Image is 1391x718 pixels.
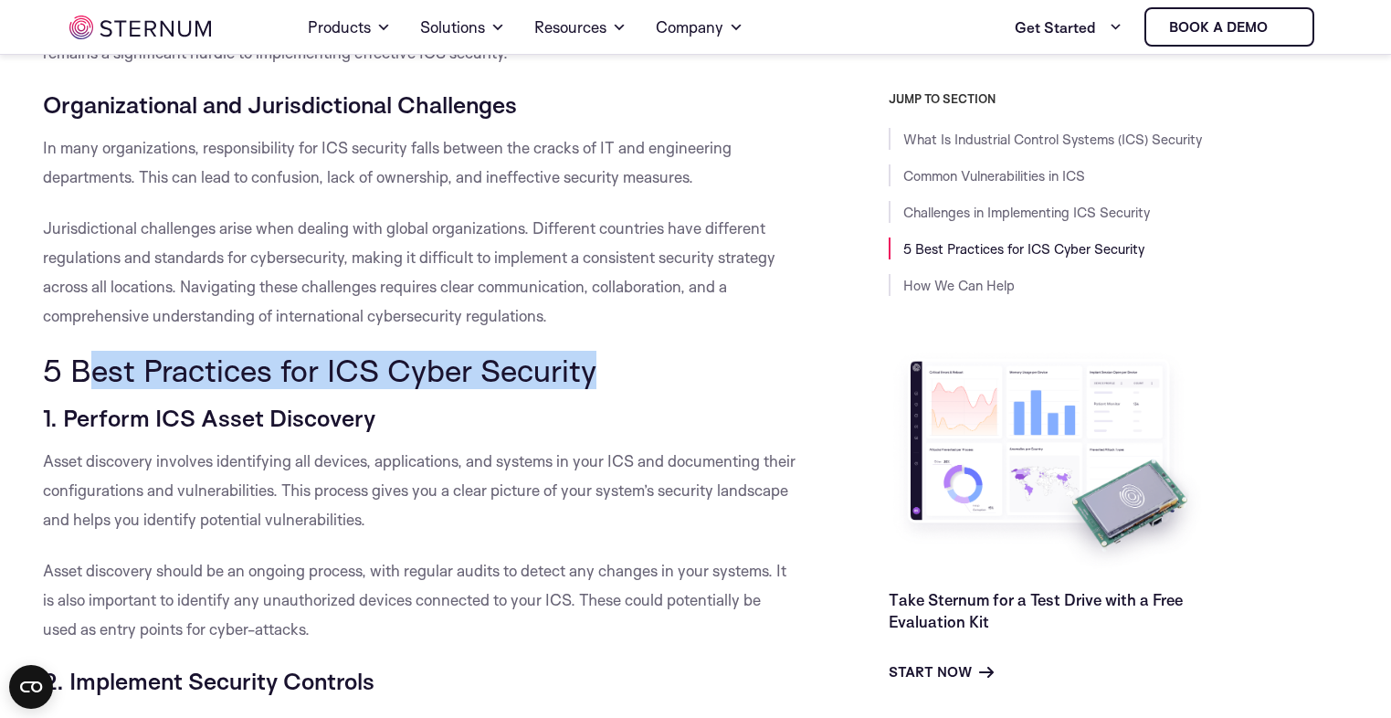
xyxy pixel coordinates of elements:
a: Challenges in Implementing ICS Security [903,204,1150,221]
a: 5 Best Practices for ICS Cyber Security [903,240,1144,258]
a: Resources [534,2,627,53]
p: Asset discovery should be an ongoing process, with regular audits to detect any changes in your s... [43,556,797,644]
a: What Is Industrial Control Systems (ICS) Security [903,131,1202,148]
img: sternum iot [69,16,211,39]
img: Take Sternum for a Test Drive with a Free Evaluation Kit [889,347,1208,575]
a: How We Can Help [903,277,1015,294]
a: Get Started [1015,9,1122,46]
a: Products [308,2,391,53]
h5: 1. Perform ICS Asset Discovery [43,403,797,432]
p: Asset discovery involves identifying all devices, applications, and systems in your ICS and docum... [43,447,797,534]
a: Company [656,2,743,53]
a: Take Sternum for a Test Drive with a Free Evaluation Kit [889,590,1183,631]
p: In many organizations, responsibility for ICS security falls between the cracks of IT and enginee... [43,133,797,192]
h2: 5 Best Practices for ICS Cyber Security [43,353,797,387]
img: sternum iot [1275,20,1290,35]
a: Common Vulnerabilities in ICS [903,167,1085,185]
h5: Organizational and Jurisdictional Challenges [43,90,797,119]
button: Open CMP widget [9,665,53,709]
a: Solutions [420,2,505,53]
p: Jurisdictional challenges arise when dealing with global organizations. Different countries have ... [43,214,797,331]
a: Book a demo [1144,7,1314,47]
h3: JUMP TO SECTION [889,91,1358,106]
